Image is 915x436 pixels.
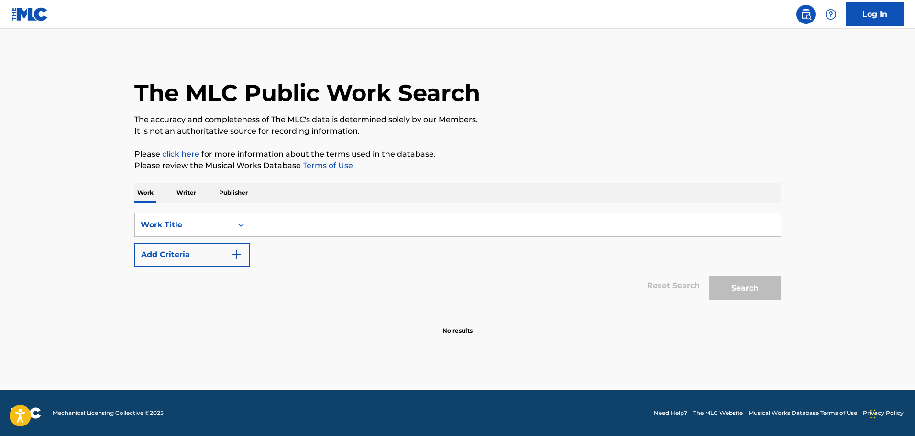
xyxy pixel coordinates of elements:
[134,125,781,137] p: It is not an authoritative source for recording information.
[749,409,857,417] a: Musical Works Database Terms of Use
[231,249,243,260] img: 9d2ae6d4665cec9f34b9.svg
[134,78,480,107] h1: The MLC Public Work Search
[134,160,781,171] p: Please review the Musical Works Database
[141,219,227,231] div: Work Title
[53,409,164,417] span: Mechanical Licensing Collective © 2025
[134,243,250,267] button: Add Criteria
[867,390,915,436] iframe: Chat Widget
[11,7,48,21] img: MLC Logo
[863,409,904,417] a: Privacy Policy
[134,183,156,203] p: Work
[846,2,904,26] a: Log In
[162,149,199,158] a: click here
[870,400,876,428] div: Drag
[216,183,251,203] p: Publisher
[134,213,781,305] form: Search Form
[800,9,812,20] img: search
[442,315,473,335] p: No results
[654,409,687,417] a: Need Help?
[174,183,199,203] p: Writer
[134,148,781,160] p: Please for more information about the terms used in the database.
[134,114,781,125] p: The accuracy and completeness of The MLC's data is determined solely by our Members.
[301,161,353,170] a: Terms of Use
[821,5,840,24] div: Help
[825,9,837,20] img: help
[693,409,743,417] a: The MLC Website
[11,407,41,419] img: logo
[796,5,816,24] a: Public Search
